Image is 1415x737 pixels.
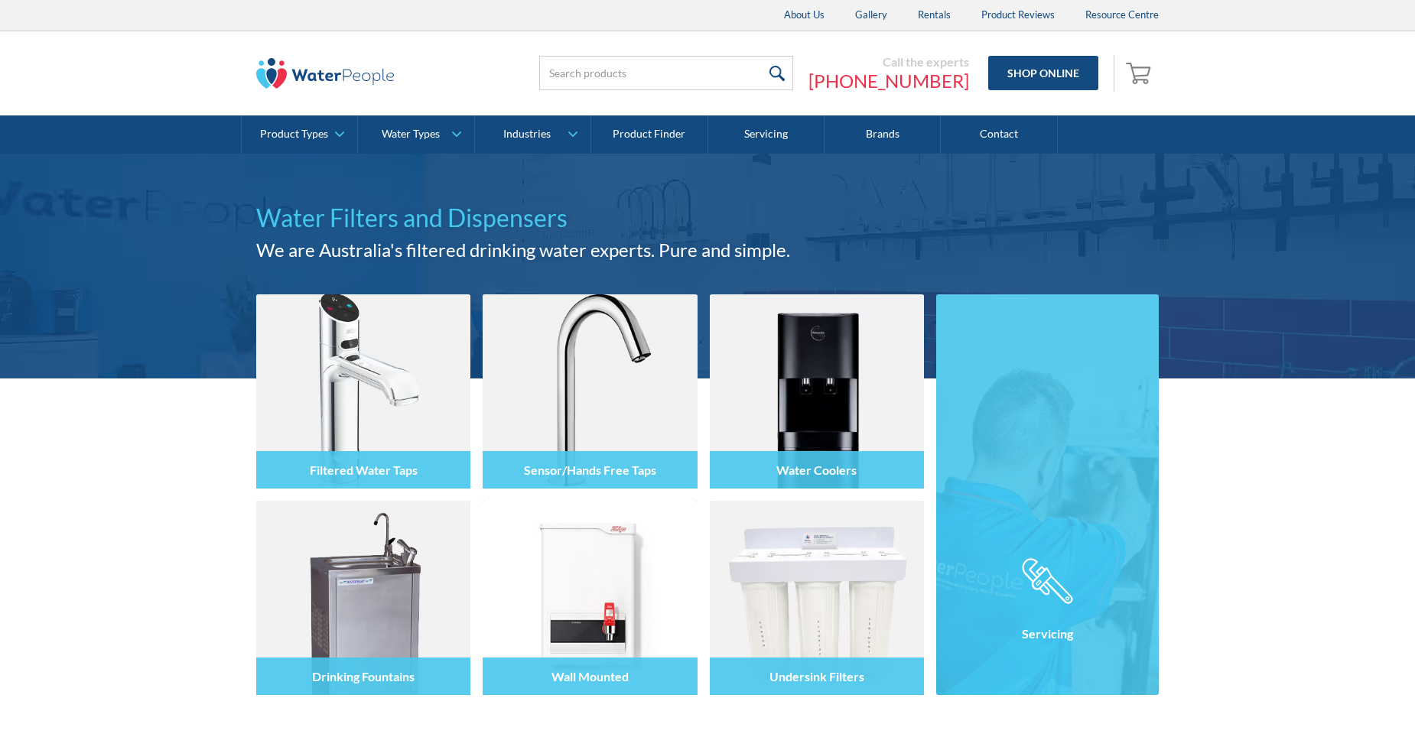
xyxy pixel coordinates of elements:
[483,501,697,695] img: Wall Mounted
[825,115,941,154] a: Brands
[310,463,418,477] h4: Filtered Water Taps
[708,115,825,154] a: Servicing
[475,115,590,154] a: Industries
[710,501,924,695] img: Undersink Filters
[710,294,924,489] img: Water Coolers
[260,128,328,141] div: Product Types
[524,463,656,477] h4: Sensor/Hands Free Taps
[808,54,969,70] div: Call the experts
[1022,626,1073,641] h4: Servicing
[503,128,551,141] div: Industries
[483,294,697,489] img: Sensor/Hands Free Taps
[256,501,470,695] img: Drinking Fountains
[256,294,470,489] img: Filtered Water Taps
[988,56,1098,90] a: Shop Online
[1122,55,1159,92] a: Open empty cart
[941,115,1057,154] a: Contact
[551,669,629,683] h4: Wall Mounted
[256,58,394,89] img: The Water People
[1126,60,1155,85] img: shopping cart
[242,115,357,154] a: Product Types
[936,294,1159,695] a: Servicing
[358,115,473,154] a: Water Types
[808,70,969,93] a: [PHONE_NUMBER]
[539,56,793,90] input: Search products
[382,128,440,141] div: Water Types
[769,669,864,683] h4: Undersink Filters
[776,463,857,477] h4: Water Coolers
[312,669,415,683] h4: Drinking Fountains
[591,115,707,154] a: Product Finder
